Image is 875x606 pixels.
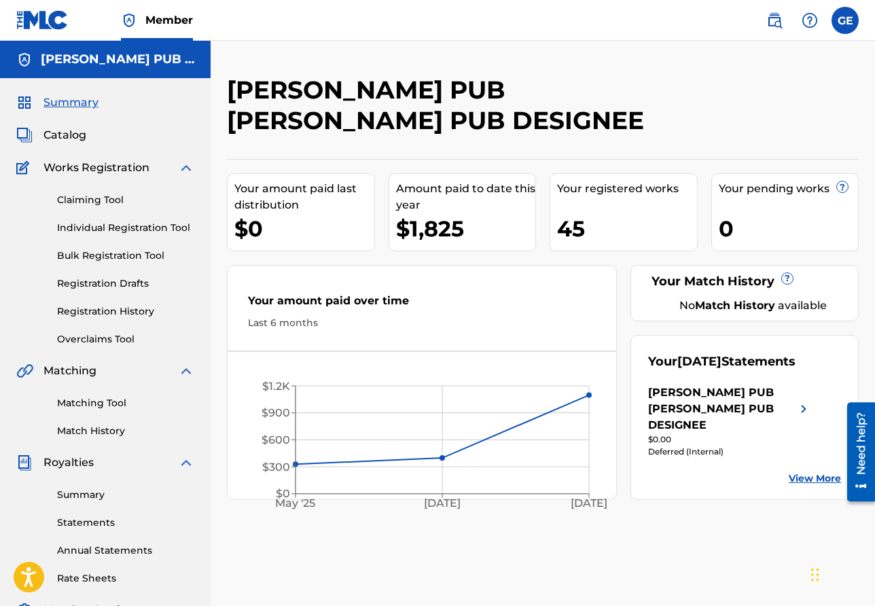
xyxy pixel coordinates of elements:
[16,52,33,68] img: Accounts
[16,160,34,176] img: Works Registration
[796,7,823,34] div: Help
[677,354,721,369] span: [DATE]
[57,488,194,502] a: Summary
[761,7,788,34] a: Public Search
[57,424,194,438] a: Match History
[276,497,316,510] tspan: May '25
[648,446,812,458] div: Deferred (Internal)
[57,396,194,410] a: Matching Tool
[248,293,596,316] div: Your amount paid over time
[396,213,536,244] div: $1,825
[648,433,812,446] div: $0.00
[648,353,796,371] div: Your Statements
[807,541,875,606] iframe: Chat Widget
[178,454,194,471] img: expand
[571,497,607,510] tspan: [DATE]
[57,304,194,319] a: Registration History
[57,193,194,207] a: Claiming Tool
[43,454,94,471] span: Royalties
[16,94,99,111] a: SummarySummary
[557,181,697,197] div: Your registered works
[665,298,841,314] div: No available
[57,543,194,558] a: Annual Statements
[43,94,99,111] span: Summary
[178,363,194,379] img: expand
[648,385,796,433] div: [PERSON_NAME] PUB [PERSON_NAME] PUB DESIGNEE
[234,213,374,244] div: $0
[41,52,194,67] h5: GRAYSON ERHARD PUB GRAYSON ERHARD PUB DESIGNEE
[43,127,86,143] span: Catalog
[262,461,290,474] tspan: $300
[178,160,194,176] img: expand
[811,554,819,595] div: Drag
[719,181,859,197] div: Your pending works
[16,10,69,30] img: MLC Logo
[43,160,149,176] span: Works Registration
[16,127,86,143] a: CatalogCatalog
[262,406,290,419] tspan: $900
[695,299,775,312] strong: Match History
[57,277,194,291] a: Registration Drafts
[121,12,137,29] img: Top Rightsholder
[648,272,841,291] div: Your Match History
[227,75,713,136] h2: [PERSON_NAME] PUB [PERSON_NAME] PUB DESIGNEE
[16,454,33,471] img: Royalties
[57,332,194,346] a: Overclaims Tool
[802,12,818,29] img: help
[16,127,33,143] img: Catalog
[648,385,812,458] a: [PERSON_NAME] PUB [PERSON_NAME] PUB DESIGNEEright chevron icon$0.00Deferred (Internal)
[57,516,194,530] a: Statements
[837,397,875,506] iframe: Resource Center
[16,94,33,111] img: Summary
[832,7,859,34] div: User Menu
[796,385,812,433] img: right chevron icon
[57,249,194,263] a: Bulk Registration Tool
[766,12,783,29] img: search
[424,497,461,510] tspan: [DATE]
[248,316,596,330] div: Last 6 months
[719,213,859,244] div: 0
[57,571,194,586] a: Rate Sheets
[16,363,33,379] img: Matching
[43,363,96,379] span: Matching
[782,273,793,284] span: ?
[557,213,697,244] div: 45
[837,181,848,192] span: ?
[57,221,194,235] a: Individual Registration Tool
[234,181,374,213] div: Your amount paid last distribution
[262,380,290,393] tspan: $1.2K
[276,487,290,500] tspan: $0
[396,181,536,213] div: Amount paid to date this year
[145,12,193,28] span: Member
[789,471,841,486] a: View More
[262,433,290,446] tspan: $600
